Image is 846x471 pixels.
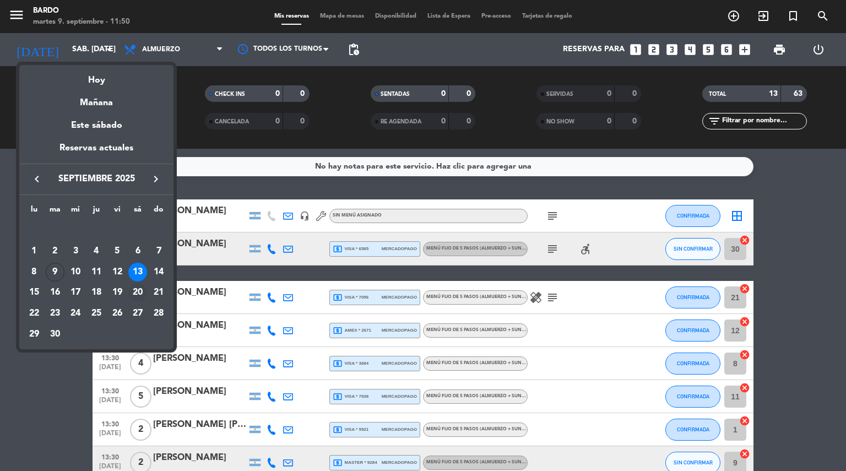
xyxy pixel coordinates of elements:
td: 25 de septiembre de 2025 [86,303,107,324]
div: 25 [87,304,106,323]
button: keyboard_arrow_left [27,172,47,186]
div: 6 [128,242,147,261]
td: 2 de septiembre de 2025 [45,241,66,262]
th: jueves [86,203,107,220]
td: 3 de septiembre de 2025 [65,241,86,262]
div: 16 [46,283,64,302]
div: 9 [46,263,64,281]
div: 24 [66,304,85,323]
td: 22 de septiembre de 2025 [24,303,45,324]
td: 13 de septiembre de 2025 [128,262,149,283]
i: keyboard_arrow_left [30,172,44,186]
div: 28 [149,304,168,323]
th: lunes [24,203,45,220]
div: Hoy [19,65,173,88]
div: Mañana [19,88,173,110]
div: 4 [87,242,106,261]
th: martes [45,203,66,220]
div: 10 [66,263,85,281]
td: 15 de septiembre de 2025 [24,282,45,303]
td: 5 de septiembre de 2025 [107,241,128,262]
td: 9 de septiembre de 2025 [45,262,66,283]
div: Reservas actuales [19,141,173,164]
th: viernes [107,203,128,220]
td: 1 de septiembre de 2025 [24,241,45,262]
div: 30 [46,325,64,344]
td: 14 de septiembre de 2025 [148,262,169,283]
td: 30 de septiembre de 2025 [45,324,66,345]
div: 26 [108,304,127,323]
td: 23 de septiembre de 2025 [45,303,66,324]
td: 26 de septiembre de 2025 [107,303,128,324]
div: 15 [25,283,44,302]
div: 5 [108,242,127,261]
div: 19 [108,283,127,302]
div: Este sábado [19,110,173,141]
div: 22 [25,304,44,323]
td: 16 de septiembre de 2025 [45,282,66,303]
th: miércoles [65,203,86,220]
td: 6 de septiembre de 2025 [128,241,149,262]
i: keyboard_arrow_right [149,172,162,186]
td: 29 de septiembre de 2025 [24,324,45,345]
div: 20 [128,283,147,302]
td: 18 de septiembre de 2025 [86,282,107,303]
div: 1 [25,242,44,261]
div: 7 [149,242,168,261]
td: 19 de septiembre de 2025 [107,282,128,303]
th: domingo [148,203,169,220]
td: 20 de septiembre de 2025 [128,282,149,303]
div: 23 [46,304,64,323]
td: 8 de septiembre de 2025 [24,262,45,283]
button: keyboard_arrow_right [146,172,166,186]
td: 10 de septiembre de 2025 [65,262,86,283]
div: 2 [46,242,64,261]
td: 21 de septiembre de 2025 [148,282,169,303]
div: 3 [66,242,85,261]
div: 11 [87,263,106,281]
td: 7 de septiembre de 2025 [148,241,169,262]
td: 28 de septiembre de 2025 [148,303,169,324]
div: 18 [87,283,106,302]
td: 24 de septiembre de 2025 [65,303,86,324]
td: 27 de septiembre de 2025 [128,303,149,324]
td: 12 de septiembre de 2025 [107,262,128,283]
div: 12 [108,263,127,281]
div: 27 [128,304,147,323]
td: 17 de septiembre de 2025 [65,282,86,303]
td: 11 de septiembre de 2025 [86,262,107,283]
td: SEP. [24,220,169,241]
th: sábado [128,203,149,220]
div: 29 [25,325,44,344]
div: 13 [128,263,147,281]
div: 14 [149,263,168,281]
div: 21 [149,283,168,302]
div: 17 [66,283,85,302]
td: 4 de septiembre de 2025 [86,241,107,262]
div: 8 [25,263,44,281]
span: septiembre 2025 [47,172,146,186]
